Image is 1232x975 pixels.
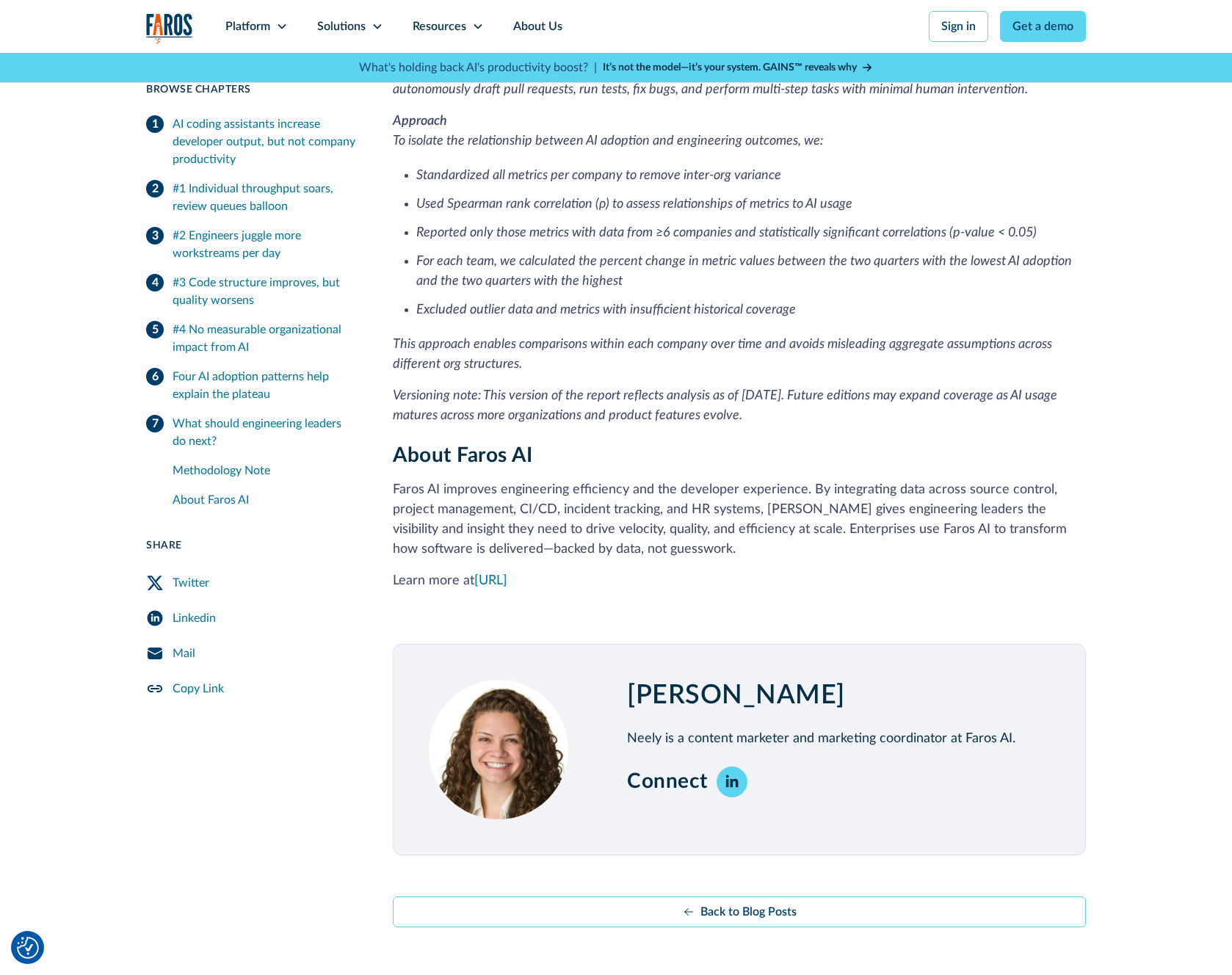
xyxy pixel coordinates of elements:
[173,180,358,215] div: #1 Individual throughput soars, review queues balloon
[146,538,358,554] div: Share
[146,601,358,636] a: LinkedIn Share
[173,368,358,403] div: Four AI adoption patterns help explain the plateau
[173,645,195,662] div: Mail
[146,315,358,362] a: #4 No measurable organizational impact from AI
[17,937,39,959] img: Revisit consent button
[416,255,1072,288] em: For each team, we calculated the percent change in metric values between the two quarters with th...
[603,62,857,73] strong: It’s not the model—it’s your system. GAINS™ reveals why
[416,169,781,182] em: Standardized all metrics per company to remove inter-org variance
[146,362,358,409] a: Four AI adoption patterns help explain the plateau
[393,338,1052,371] em: This approach enables comparisons within each company over time and avoids misleading aggregate a...
[393,571,1086,591] p: Learn more at
[359,59,597,76] p: What's holding back AI's productivity boost? |
[146,13,193,43] img: Logo of the analytics and reporting company Faros.
[393,480,1086,559] p: Faros AI improves engineering efficiency and the developer experience. By integrating data across...
[173,485,358,515] a: About Faros AI
[173,491,358,509] div: About Faros AI
[627,680,1015,711] h2: [PERSON_NAME]
[225,18,270,35] div: Platform
[416,303,796,316] em: Excluded outlier data and metrics with insufficient historical coverage
[929,11,988,42] a: Sign in
[429,680,568,819] img: Neely Dunlap
[317,18,366,35] div: Solutions
[146,174,358,221] a: #1 Individual throughput soars, review queues balloon
[413,18,466,35] div: Resources
[173,274,358,309] div: #3 Code structure improves, but quality worsens
[173,609,216,627] div: Linkedin
[173,456,358,485] a: Methodology Note
[393,134,823,148] em: To isolate the relationship between AI adoption and engineering outcomes, we:
[146,221,358,268] a: #2 Engineers juggle more workstreams per day
[146,268,358,315] a: #3 Code structure improves, but quality worsens
[173,321,358,356] div: #4 No measurable organizational impact from AI
[416,197,852,211] em: Used Spearman rank correlation (ρ) to assess relationships of metrics to AI usage
[146,636,358,671] a: Mail Share
[173,415,358,450] div: What should engineering leaders do next?
[627,729,1015,749] p: Neely is a content marketer and marketing coordinator at Faros AI.
[393,443,1086,468] h3: About Faros AI
[146,13,193,43] a: home
[393,896,1086,927] a: Back to Blog Posts
[173,462,358,479] div: Methodology Note
[1000,11,1086,42] a: Get a demo
[17,937,39,959] button: Cookie Settings
[416,226,1037,239] em: Reported only those metrics with data from ≥6 companies and statistically significant correlation...
[393,115,447,128] em: Approach
[173,574,209,592] div: Twitter
[173,227,358,262] div: #2 Engineers juggle more workstreams per day
[146,409,358,456] a: What should engineering leaders do next?
[146,109,358,174] a: AI coding assistants increase developer output, but not company productivity
[700,903,797,921] div: Back to Blog Posts
[393,389,1057,422] em: Versioning note: This version of the report reflects analysis as of [DATE]. Future editions may e...
[603,60,873,76] a: It’s not the model—it’s your system. GAINS™ reveals why
[173,115,358,168] div: AI coding assistants increase developer output, but not company productivity
[173,680,224,697] div: Copy Link
[627,769,708,794] div: Connect
[146,565,358,601] a: Twitter Share
[474,574,507,587] a: [URL]
[146,671,358,706] a: Copy Link
[146,82,358,98] div: Browse Chapters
